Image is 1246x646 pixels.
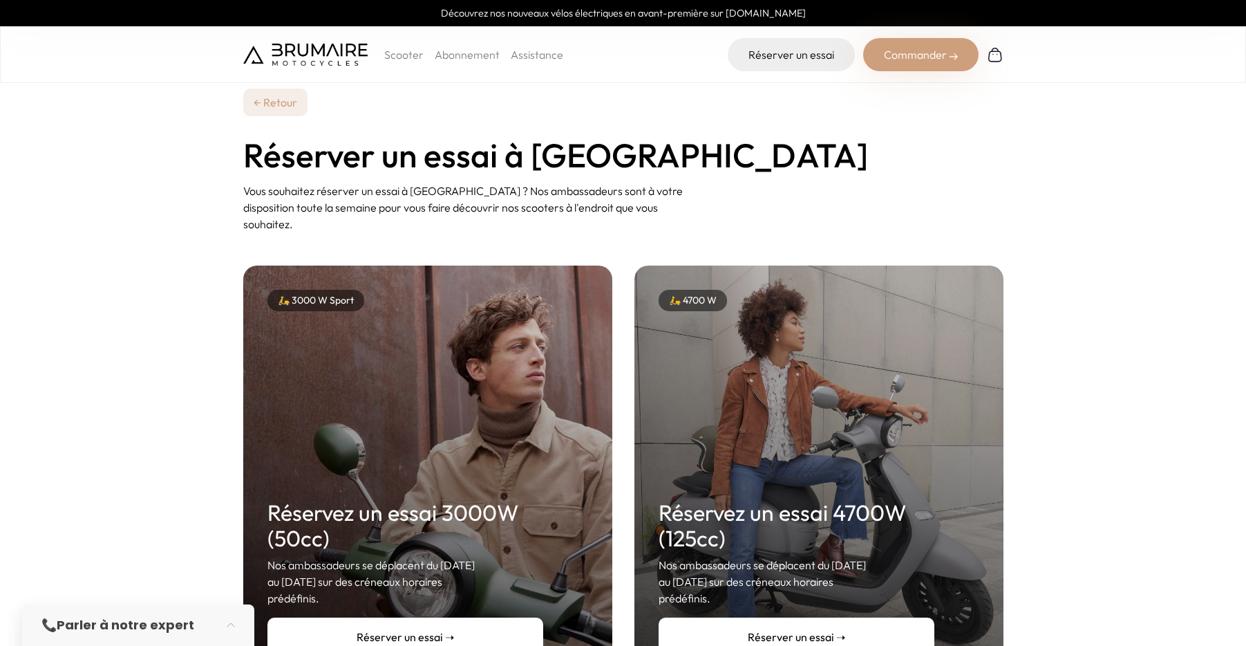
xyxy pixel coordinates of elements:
[243,183,708,232] p: Vous souhaitez réserver un essai à [GEOGRAPHIC_DATA] ? Nos ambassadeurs sont à votre disposition ...
[659,290,727,311] div: 🛵 4700 W
[267,290,364,311] div: 🛵 3000 W Sport
[511,48,563,62] a: Assistance
[659,500,934,551] h2: Réservez un essai 4700W (125cc)
[243,89,308,116] a: ← Retour
[950,53,958,61] img: right-arrow-2.png
[267,557,543,607] p: Nos ambassadeurs se déplacent du [DATE] au [DATE] sur des créneaux horaires prédéfinis.
[267,500,543,551] h2: Réservez un essai 3000W (50cc)
[987,46,1003,63] img: Panier
[863,38,979,71] div: Commander
[659,557,934,607] p: Nos ambassadeurs se déplacent du [DATE] au [DATE] sur des créneaux horaires prédéfinis.
[243,44,368,66] img: Brumaire Motocycles
[384,46,424,63] p: Scooter
[435,48,500,62] a: Abonnement
[728,38,855,71] a: Réserver un essai
[243,138,1003,172] h1: Réserver un essai à [GEOGRAPHIC_DATA]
